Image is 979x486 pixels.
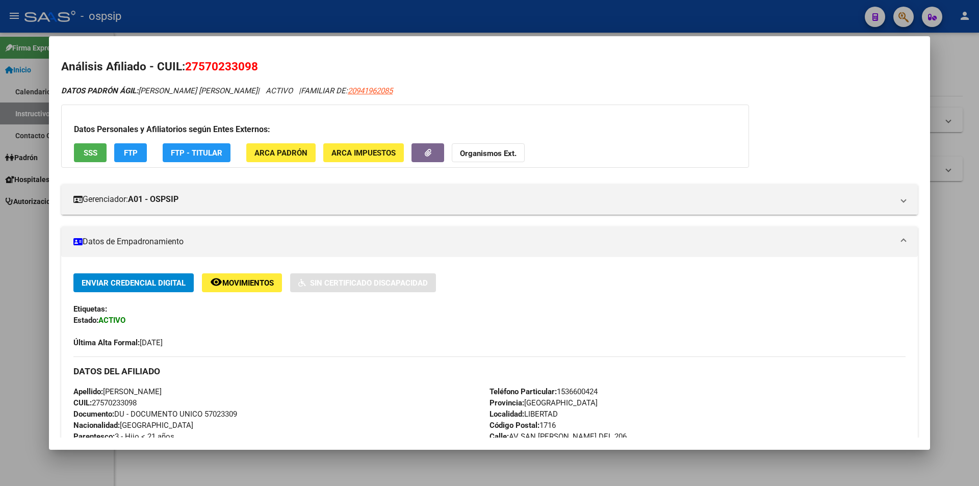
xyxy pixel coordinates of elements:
[246,143,316,162] button: ARCA Padrón
[61,184,918,215] mat-expansion-panel-header: Gerenciador:A01 - OSPSIP
[489,387,598,396] span: 1536600424
[73,338,163,347] span: [DATE]
[74,123,736,136] h3: Datos Personales y Afiliatorios según Entes Externos:
[290,273,436,292] button: Sin Certificado Discapacidad
[489,410,524,419] strong: Localidad:
[460,149,517,158] strong: Organismos Ext.
[73,432,115,441] strong: Parentesco:
[489,421,556,430] span: 1716
[128,193,178,206] strong: A01 - OSPSIP
[73,338,140,347] strong: Última Alta Formal:
[73,432,174,441] span: 3 - Hijo < 21 años
[84,148,97,158] span: SSS
[452,143,525,162] button: Organismos Ext.
[171,148,222,158] span: FTP - Titular
[73,421,120,430] strong: Nacionalidad:
[98,316,125,325] strong: ACTIVO
[73,193,893,206] mat-panel-title: Gerenciador:
[254,148,307,158] span: ARCA Padrón
[73,273,194,292] button: Enviar Credencial Digital
[489,387,557,396] strong: Teléfono Particular:
[185,60,258,73] span: 27570233098
[82,278,186,288] span: Enviar Credencial Digital
[202,273,282,292] button: Movimientos
[73,316,98,325] strong: Estado:
[489,398,598,407] span: [GEOGRAPHIC_DATA]
[944,451,969,476] iframe: Intercom live chat
[73,387,103,396] strong: Apellido:
[73,366,906,377] h3: DATOS DEL AFILIADO
[489,410,558,419] span: LIBERTAD
[73,387,162,396] span: [PERSON_NAME]
[73,398,137,407] span: 27570233098
[73,421,193,430] span: [GEOGRAPHIC_DATA]
[61,226,918,257] mat-expansion-panel-header: Datos de Empadronamiento
[310,278,428,288] span: Sin Certificado Discapacidad
[61,86,257,95] span: [PERSON_NAME] [PERSON_NAME]
[489,432,509,441] strong: Calle:
[301,86,393,95] span: FAMILIAR DE:
[73,398,92,407] strong: CUIL:
[331,148,396,158] span: ARCA Impuestos
[74,143,107,162] button: SSS
[124,148,138,158] span: FTP
[163,143,230,162] button: FTP - Titular
[210,276,222,288] mat-icon: remove_red_eye
[73,410,237,419] span: DU - DOCUMENTO UNICO 57023309
[348,86,393,95] span: 20941962085
[114,143,147,162] button: FTP
[61,86,393,95] i: | ACTIVO |
[489,421,539,430] strong: Código Postal:
[61,86,138,95] strong: DATOS PADRÓN ÁGIL:
[323,143,404,162] button: ARCA Impuestos
[73,410,114,419] strong: Documento:
[489,398,524,407] strong: Provincia:
[73,236,893,248] mat-panel-title: Datos de Empadronamiento
[61,58,918,75] h2: Análisis Afiliado - CUIL:
[222,278,274,288] span: Movimientos
[489,432,627,441] span: AV SAN [PERSON_NAME] DEL 206
[73,304,107,314] strong: Etiquetas:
